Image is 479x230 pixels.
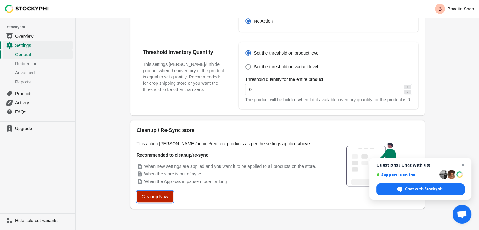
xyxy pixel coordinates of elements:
[3,124,73,133] a: Upgrade
[245,96,412,103] div: The product will be hidden when total available inventory quantity for the product is 0
[5,5,49,13] img: Stockyphi
[254,64,318,70] span: Set the threshold on variant level
[3,107,73,116] a: FAQs
[435,4,445,14] span: Avatar with initials B
[15,79,71,85] span: Reports
[15,109,71,115] span: FAQs
[137,191,173,202] button: Cleanup Now
[143,61,226,93] h3: This settings [PERSON_NAME]/unhide product when the inventory of the product is equal to set quan...
[7,24,75,30] span: Stockyphi
[15,70,71,76] span: Advanced
[376,163,465,168] span: Questions? Chat with us!
[15,42,71,49] span: Settings
[376,172,437,177] span: Support is online
[15,100,71,106] span: Activity
[142,194,168,199] span: Cleanup Now
[3,77,73,86] a: Reports
[438,6,442,12] text: B
[3,216,73,225] a: Hide sold out variants
[144,171,201,176] span: When the store is out of sync
[3,32,73,41] a: Overview
[15,90,71,97] span: Products
[376,183,465,195] div: Chat with Stockyphi
[448,6,474,11] p: Boxette Shop
[245,76,323,83] label: Threshold quantity for the entire product
[15,60,71,67] span: Redirection
[459,161,467,169] span: Close chat
[432,3,476,15] button: Avatar with initials BBoxette Shop
[453,205,471,224] div: Open chat
[254,50,320,56] span: Set the threshold on product level
[15,33,71,39] span: Overview
[3,68,73,77] a: Advanced
[3,50,73,59] a: General
[15,51,71,58] span: General
[15,217,71,224] span: Hide sold out variants
[137,141,326,147] p: This action [PERSON_NAME]/unhide/redirect products as per the settings applied above.
[405,186,444,192] span: Chat with Stockyphi
[144,164,316,169] span: When new settings are applied and you want it to be applied to all products on the store.
[143,49,226,56] h2: Threshold Inventory Quantity
[3,98,73,107] a: Activity
[15,125,71,132] span: Upgrade
[137,127,326,134] h2: Cleanup / Re-Sync store
[3,41,73,50] a: Settings
[144,179,227,184] span: When the App was in pause mode for long
[254,18,273,24] span: No Action
[3,59,73,68] a: Redirection
[137,152,208,158] strong: Recommended to cleanup/re-sync
[3,89,73,98] a: Products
